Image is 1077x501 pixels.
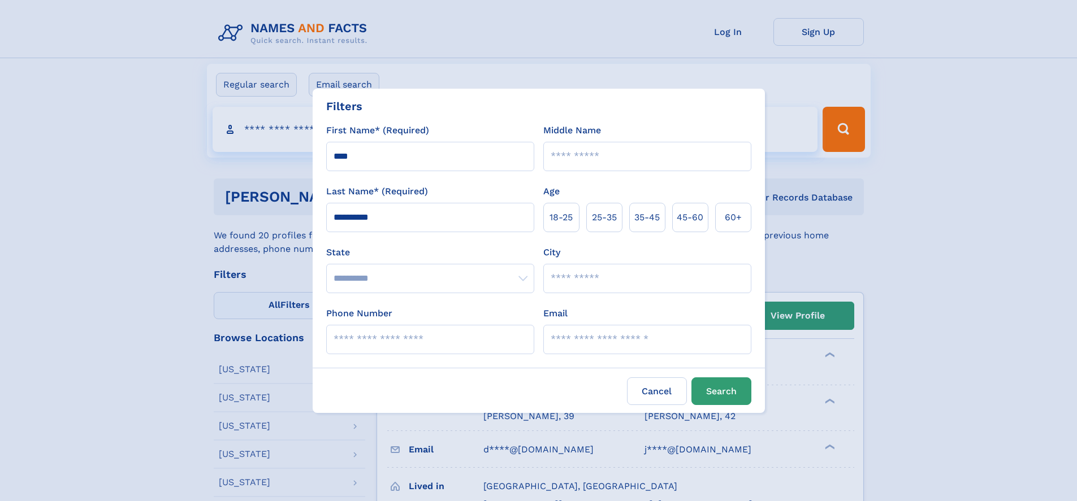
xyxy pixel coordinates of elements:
[725,211,742,224] span: 60+
[634,211,660,224] span: 35‑45
[592,211,617,224] span: 25‑35
[326,124,429,137] label: First Name* (Required)
[326,98,362,115] div: Filters
[326,185,428,198] label: Last Name* (Required)
[326,246,534,259] label: State
[550,211,573,224] span: 18‑25
[543,307,568,320] label: Email
[543,246,560,259] label: City
[691,377,751,405] button: Search
[543,185,560,198] label: Age
[326,307,392,320] label: Phone Number
[627,377,687,405] label: Cancel
[677,211,703,224] span: 45‑60
[543,124,601,137] label: Middle Name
